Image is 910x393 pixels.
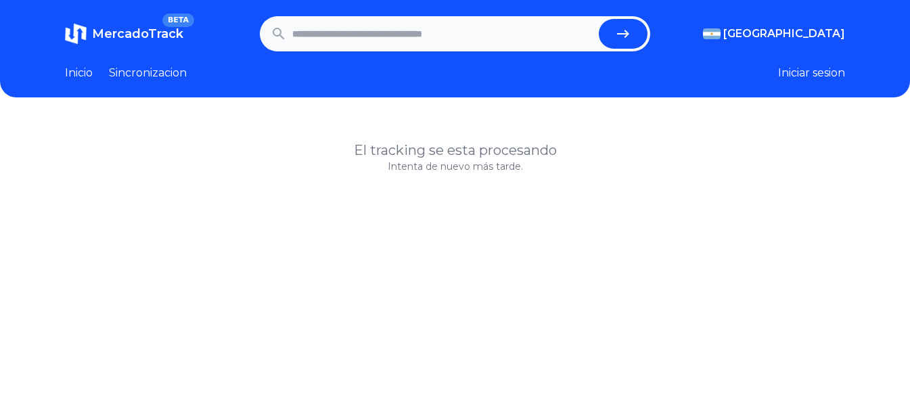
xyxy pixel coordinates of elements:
[703,28,721,39] img: Argentina
[65,141,845,160] h1: El tracking se esta procesando
[109,65,187,81] a: Sincronizacion
[778,65,845,81] button: Iniciar sesion
[723,26,845,42] span: [GEOGRAPHIC_DATA]
[703,26,845,42] button: [GEOGRAPHIC_DATA]
[162,14,194,27] span: BETA
[65,160,845,173] p: Intenta de nuevo más tarde.
[65,65,93,81] a: Inicio
[65,23,183,45] a: MercadoTrackBETA
[65,23,87,45] img: MercadoTrack
[92,26,183,41] span: MercadoTrack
